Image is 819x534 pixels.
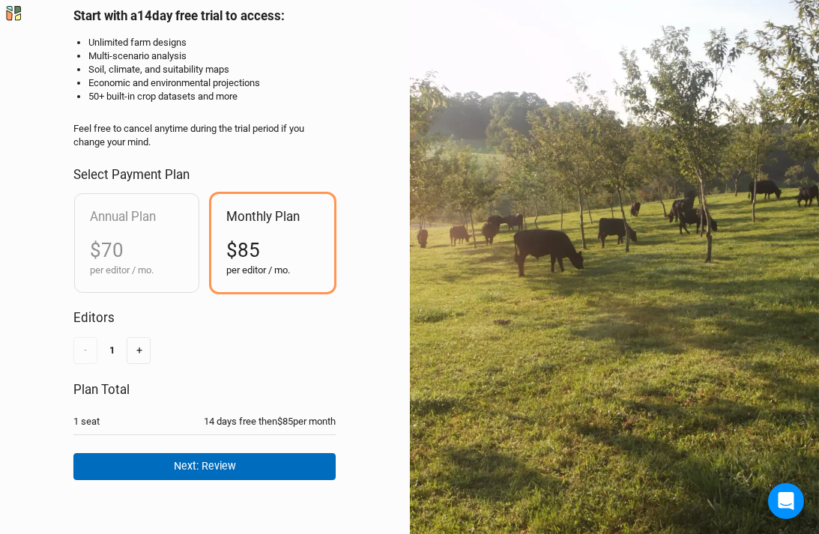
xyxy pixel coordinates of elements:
[90,209,184,224] h2: Annual Plan
[226,209,320,224] h2: Monthly Plan
[73,8,336,23] h2: Start with a 14 day free trial to access:
[204,415,336,428] div: 14 days free then $85 per month
[109,344,115,357] div: 1
[90,239,124,261] span: $70
[73,453,336,479] button: Next: Review
[768,483,804,519] div: Open Intercom Messenger
[73,122,336,149] div: Feel free to cancel anytime during the trial period if you change your mind.
[75,194,199,292] div: Annual Plan$70per editor / mo.
[226,239,260,261] span: $85
[88,90,336,103] li: 50+ built-in crop datasets and more
[88,49,336,63] li: Multi-scenario analysis
[226,264,320,277] div: per editor / mo.
[211,194,335,292] div: Monthly Plan$85per editor / mo.
[90,264,184,277] div: per editor / mo.
[88,76,336,90] li: Economic and environmental projections
[127,337,151,363] button: +
[88,63,336,76] li: Soil, climate, and suitability maps
[73,415,100,428] div: 1 seat
[73,310,336,325] h2: Editors
[73,382,336,397] h2: Plan Total
[88,36,336,49] li: Unlimited farm designs
[73,167,336,182] h2: Select Payment Plan
[73,337,97,363] button: -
